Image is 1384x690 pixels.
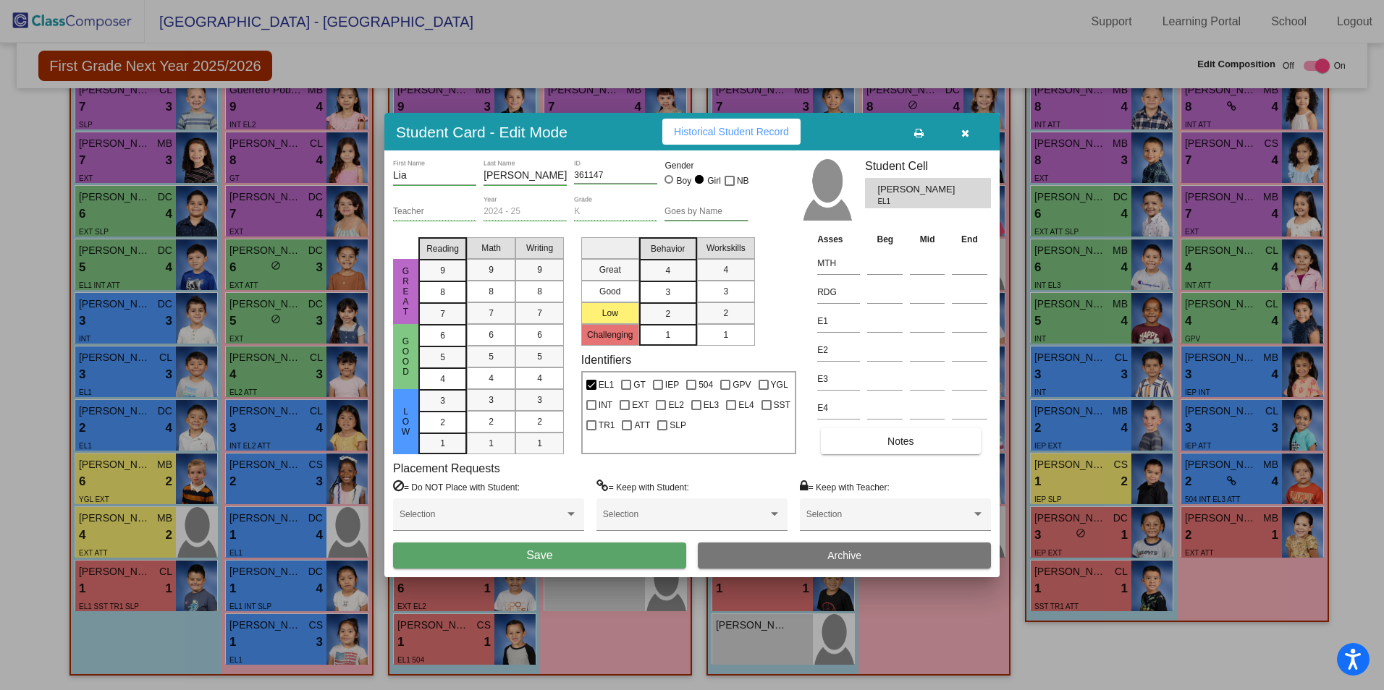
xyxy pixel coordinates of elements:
[664,207,748,217] input: goes by name
[664,159,748,172] mat-label: Gender
[393,461,500,475] label: Placement Requests
[440,351,445,364] span: 5
[738,396,754,414] span: EL4
[817,310,860,332] input: assessment
[817,368,860,390] input: assessment
[633,376,646,393] span: GT
[526,549,552,561] span: Save
[481,242,501,255] span: Math
[489,437,494,450] span: 1
[537,285,542,298] span: 8
[662,119,801,145] button: Historical Student Record
[668,396,683,414] span: EL2
[771,376,788,393] span: YGL
[393,207,476,217] input: teacher
[817,397,860,419] input: assessment
[800,480,890,494] label: = Keep with Teacher:
[814,231,864,247] th: Asses
[537,372,542,385] span: 4
[599,417,615,434] span: TR1
[699,376,713,393] span: 504
[887,435,914,447] span: Notes
[574,171,657,181] input: Enter ID
[670,417,686,434] span: SLP
[817,252,860,274] input: assessment
[396,123,567,141] h3: Student Card - Edit Mode
[665,286,670,299] span: 3
[489,263,494,276] span: 9
[440,286,445,299] span: 8
[723,307,728,320] span: 2
[393,542,686,568] button: Save
[676,174,692,187] div: Boy
[665,264,670,277] span: 4
[574,207,657,217] input: grade
[817,281,860,303] input: assessment
[864,231,906,247] th: Beg
[537,263,542,276] span: 9
[400,336,413,377] span: Good
[400,266,413,317] span: Great
[599,376,614,393] span: EL1
[537,415,542,428] span: 2
[537,350,542,363] span: 5
[698,542,991,568] button: Archive
[440,416,445,429] span: 2
[489,307,494,320] span: 7
[665,328,670,341] span: 1
[581,353,631,367] label: Identifiers
[632,396,649,414] span: EXT
[865,159,991,173] h3: Student Cell
[817,339,860,361] input: assessment
[665,376,679,393] span: IEP
[537,328,542,341] span: 6
[733,376,751,393] span: GPV
[906,231,948,247] th: Mid
[651,242,685,255] span: Behavior
[484,207,567,217] input: year
[440,437,445,450] span: 1
[723,285,728,298] span: 3
[526,242,553,255] span: Writing
[737,172,749,189] span: NB
[634,417,650,434] span: ATT
[537,307,542,320] span: 7
[489,285,494,298] span: 8
[704,396,719,414] span: EL3
[489,328,494,341] span: 6
[665,307,670,320] span: 2
[599,396,612,414] span: INT
[393,480,520,494] label: = Do NOT Place with Student:
[821,428,980,454] button: Notes
[706,174,721,187] div: Girl
[440,264,445,277] span: 9
[400,406,413,437] span: Low
[706,242,746,255] span: Workskills
[440,372,445,386] span: 4
[774,396,790,414] span: SST
[877,196,948,207] span: EL1
[440,394,445,407] span: 3
[440,329,445,342] span: 6
[440,307,445,320] span: 7
[674,126,789,137] span: Historical Student Record
[723,328,728,341] span: 1
[489,350,494,363] span: 5
[537,437,542,450] span: 1
[489,372,494,385] span: 4
[426,242,459,255] span: Reading
[489,393,494,406] span: 3
[723,263,728,276] span: 4
[489,415,494,428] span: 2
[827,550,861,561] span: Archive
[537,393,542,406] span: 3
[948,231,991,247] th: End
[596,480,689,494] label: = Keep with Student:
[877,182,958,197] span: [PERSON_NAME]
